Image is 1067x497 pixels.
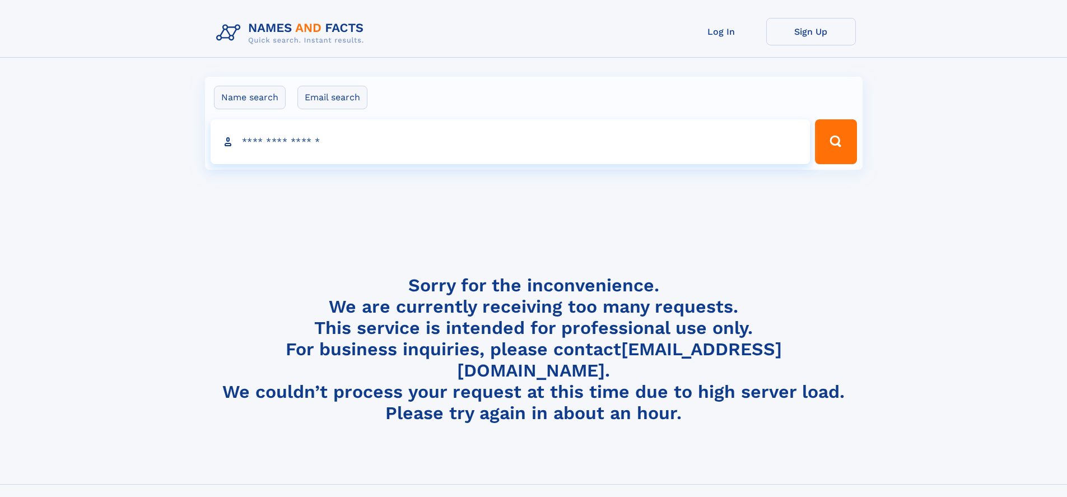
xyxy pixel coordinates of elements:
[815,119,856,164] button: Search Button
[766,18,856,45] a: Sign Up
[457,338,782,381] a: [EMAIL_ADDRESS][DOMAIN_NAME]
[214,86,286,109] label: Name search
[212,275,856,424] h4: Sorry for the inconvenience. We are currently receiving too many requests. This service is intend...
[211,119,810,164] input: search input
[677,18,766,45] a: Log In
[297,86,367,109] label: Email search
[212,18,373,48] img: Logo Names and Facts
